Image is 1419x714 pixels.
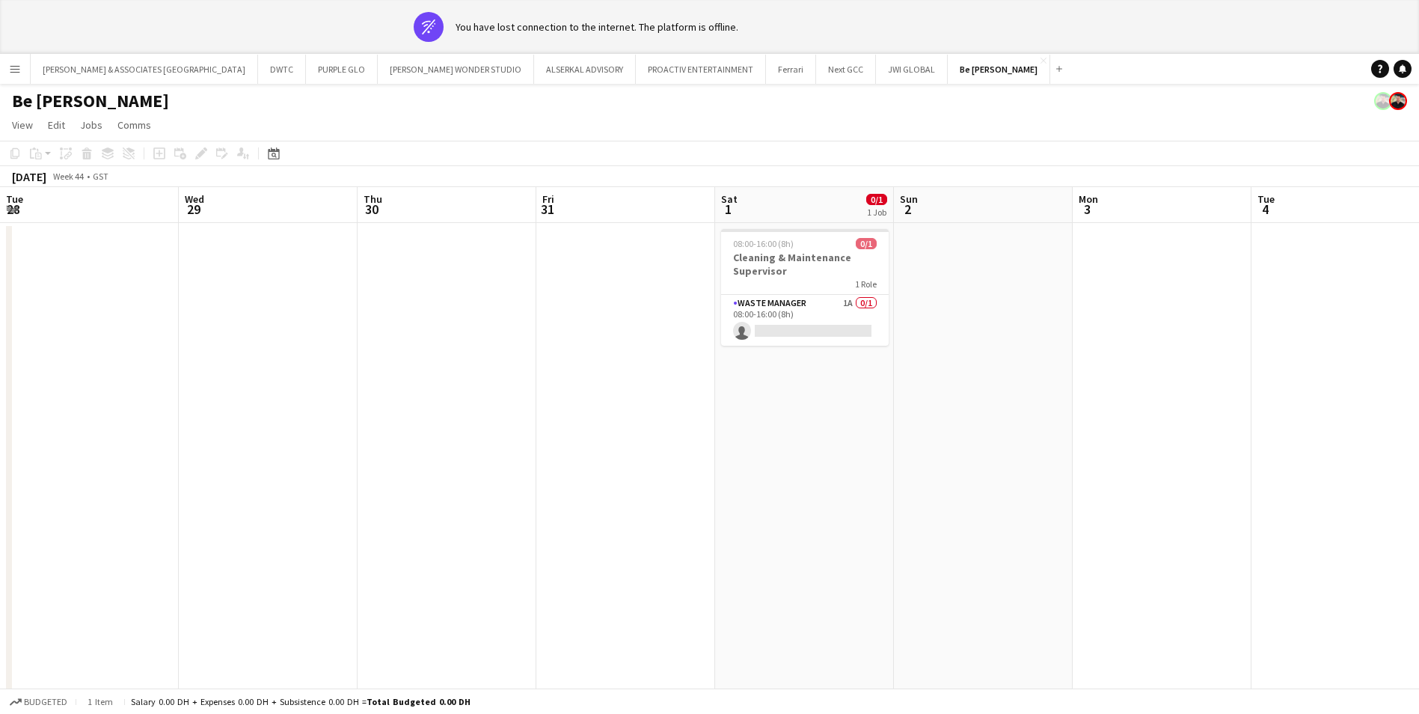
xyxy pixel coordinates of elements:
h1: Be [PERSON_NAME] [12,90,169,112]
span: Mon [1079,192,1098,206]
app-job-card: 08:00-16:00 (8h)0/1Cleaning & Maintenance Supervisor1 RoleWaste Manager1A0/108:00-16:00 (8h) [721,229,889,346]
a: Edit [42,115,71,135]
h3: Cleaning & Maintenance Supervisor [721,251,889,278]
app-card-role: Waste Manager1A0/108:00-16:00 (8h) [721,295,889,346]
span: 08:00-16:00 (8h) [733,238,794,249]
span: 2 [898,201,918,218]
span: 30 [361,201,382,218]
span: Jobs [80,118,102,132]
a: View [6,115,39,135]
div: Salary 0.00 DH + Expenses 0.00 DH + Subsistence 0.00 DH = [131,696,471,707]
button: PROACTIV ENTERTAINMENT [636,55,766,84]
span: Fri [542,192,554,206]
span: Edit [48,118,65,132]
button: JWI GLOBAL [876,55,948,84]
div: [DATE] [12,169,46,184]
button: [PERSON_NAME] & ASSOCIATES [GEOGRAPHIC_DATA] [31,55,258,84]
div: 1 Job [867,207,886,218]
span: 3 [1076,201,1098,218]
button: ALSERKAL ADVISORY [534,55,636,84]
div: GST [93,171,108,182]
span: Tue [1257,192,1275,206]
span: Total Budgeted 0.00 DH [367,696,471,707]
span: Wed [185,192,204,206]
a: Comms [111,115,157,135]
span: 29 [183,201,204,218]
button: Next GCC [816,55,876,84]
button: PURPLE GLO [306,55,378,84]
app-user-avatar: Glenn Lloyd [1389,92,1407,110]
span: View [12,118,33,132]
span: 1 [719,201,738,218]
button: Ferrari [766,55,816,84]
span: Comms [117,118,151,132]
div: You have lost connection to the internet. The platform is offline. [456,20,738,34]
span: Budgeted [24,697,67,707]
span: 31 [540,201,554,218]
span: Sun [900,192,918,206]
span: Week 44 [49,171,87,182]
span: Thu [364,192,382,206]
button: Budgeted [7,694,70,710]
a: Jobs [74,115,108,135]
app-user-avatar: Glenn Lloyd [1374,92,1392,110]
span: 1 item [82,696,118,707]
span: 4 [1255,201,1275,218]
button: Be [PERSON_NAME] [948,55,1050,84]
button: DWTC [258,55,306,84]
span: Sat [721,192,738,206]
span: 0/1 [866,194,887,205]
span: 28 [4,201,23,218]
span: 0/1 [856,238,877,249]
span: Tue [6,192,23,206]
button: [PERSON_NAME] WONDER STUDIO [378,55,534,84]
span: 1 Role [855,278,877,290]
